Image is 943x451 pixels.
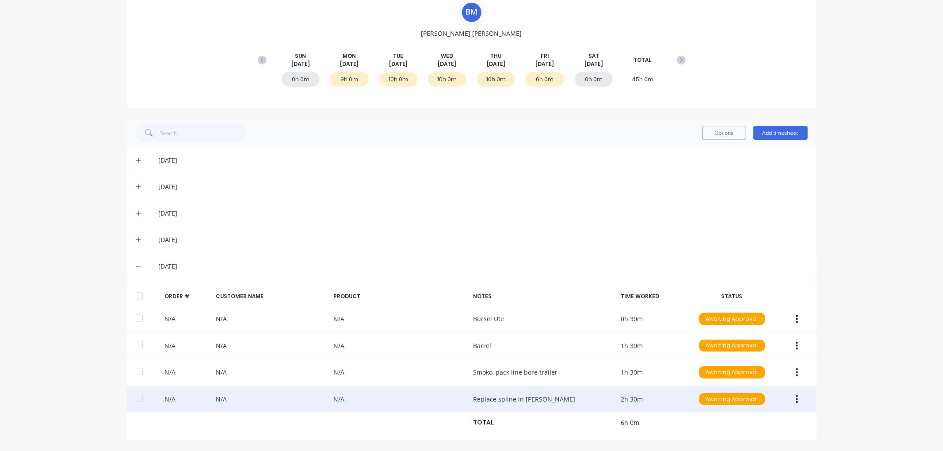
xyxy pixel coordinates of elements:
div: STATUS [695,292,770,300]
div: 0h 0m [282,72,320,87]
div: 45h 0m [623,72,662,87]
span: [DATE] [487,60,505,68]
span: THU [490,52,501,60]
div: 6h 0m [526,72,564,87]
div: 9h 0m [330,72,369,87]
button: Add timesheet [753,126,808,140]
div: [DATE] [158,262,807,271]
button: Awaiting Approval [699,366,766,379]
button: Awaiting Approval [699,312,766,326]
div: PRODUCT [334,292,466,300]
span: WED [441,52,453,60]
div: 10h 0m [428,72,466,87]
span: TOTAL [634,56,651,64]
div: CUSTOMER NAME [216,292,327,300]
div: NOTES [473,292,614,300]
span: [DATE] [535,60,554,68]
div: ORDER # [165,292,209,300]
div: 10h 0m [477,72,515,87]
div: Awaiting Approval [699,393,765,406]
div: Awaiting Approval [699,340,765,352]
span: SUN [295,52,306,60]
div: TIME WORKED [621,292,687,300]
div: [DATE] [158,155,807,165]
span: [DATE] [438,60,456,68]
div: [DATE] [158,208,807,218]
div: B M [461,1,483,23]
div: [DATE] [158,182,807,192]
div: 10h 0m [379,72,418,87]
span: [DATE] [389,60,408,68]
span: [DATE] [584,60,603,68]
div: 0h 0m [575,72,613,87]
div: Awaiting Approval [699,313,765,325]
span: SAT [588,52,599,60]
span: [DATE] [340,60,359,68]
button: Awaiting Approval [699,393,766,406]
span: [PERSON_NAME] [PERSON_NAME] [421,29,522,38]
button: Awaiting Approval [699,339,766,352]
span: TUE [393,52,403,60]
div: Awaiting Approval [699,366,765,379]
div: [DATE] [158,235,807,245]
span: MON [343,52,356,60]
span: FRI [541,52,549,60]
input: Search... [160,124,246,142]
span: [DATE] [291,60,310,68]
button: Options [702,126,746,140]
